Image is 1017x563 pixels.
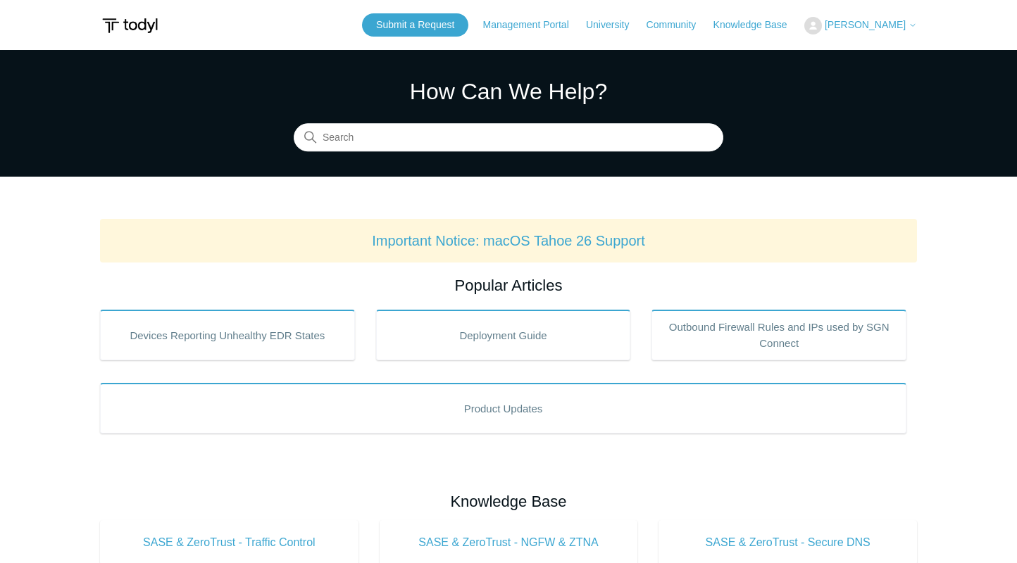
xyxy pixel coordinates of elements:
[100,383,906,434] a: Product Updates
[401,534,617,551] span: SASE & ZeroTrust - NGFW & ZTNA
[100,13,160,39] img: Todyl Support Center Help Center home page
[100,490,917,513] h2: Knowledge Base
[647,18,711,32] a: Community
[483,18,583,32] a: Management Portal
[294,124,723,152] input: Search
[825,19,906,30] span: [PERSON_NAME]
[713,18,801,32] a: Knowledge Base
[121,534,337,551] span: SASE & ZeroTrust - Traffic Control
[362,13,468,37] a: Submit a Request
[100,310,355,360] a: Devices Reporting Unhealthy EDR States
[294,75,723,108] h1: How Can We Help?
[804,17,917,34] button: [PERSON_NAME]
[680,534,896,551] span: SASE & ZeroTrust - Secure DNS
[372,233,645,248] a: Important Notice: macOS Tahoe 26 Support
[651,310,906,360] a: Outbound Firewall Rules and IPs used by SGN Connect
[586,18,643,32] a: University
[376,310,631,360] a: Deployment Guide
[100,274,917,297] h2: Popular Articles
